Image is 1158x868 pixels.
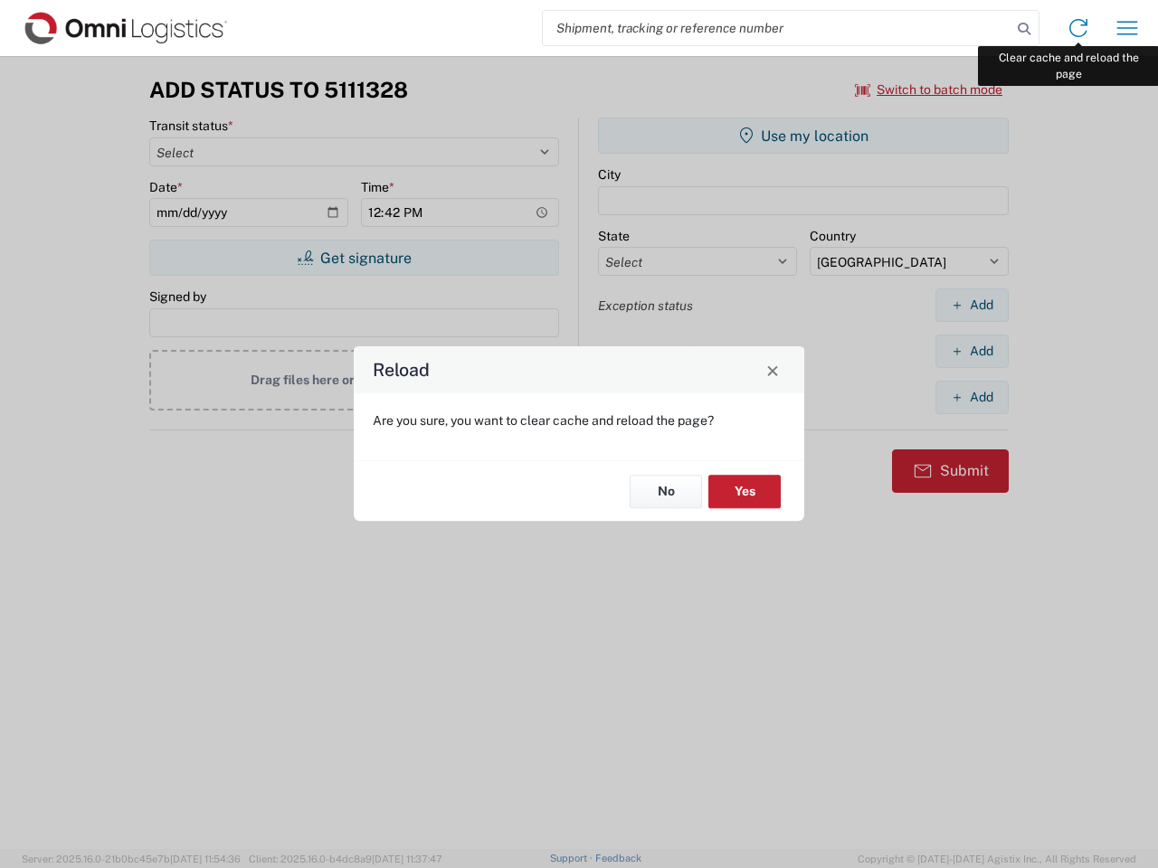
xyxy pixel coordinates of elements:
p: Are you sure, you want to clear cache and reload the page? [373,412,785,429]
button: Close [760,357,785,382]
input: Shipment, tracking or reference number [543,11,1011,45]
button: No [630,475,702,508]
button: Yes [708,475,781,508]
h4: Reload [373,357,430,383]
